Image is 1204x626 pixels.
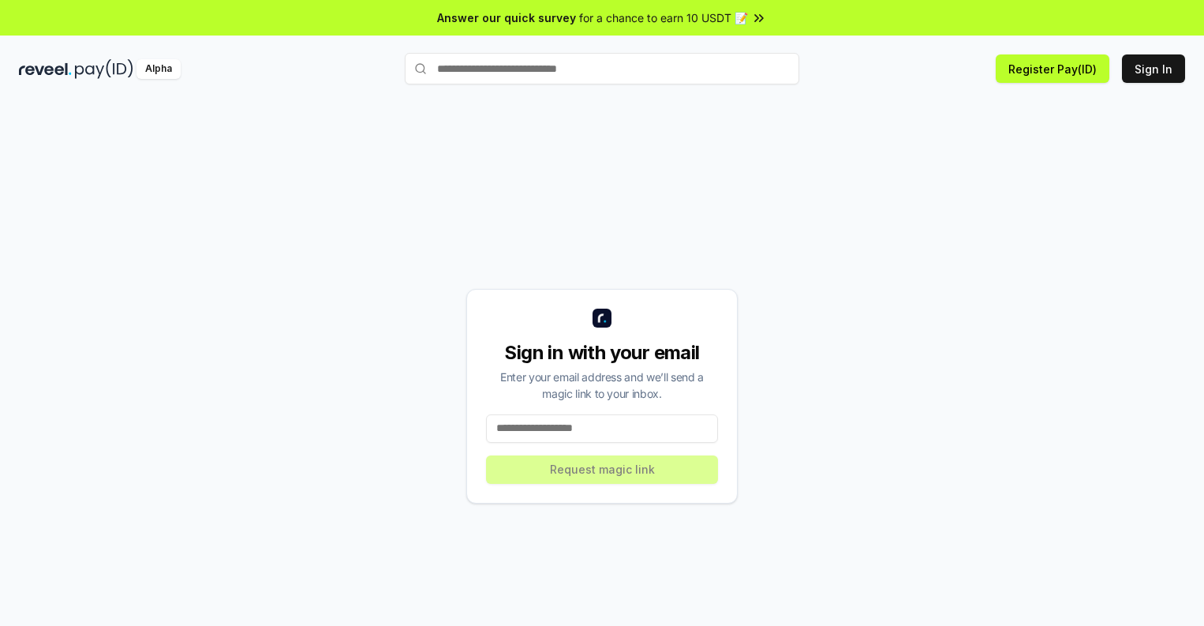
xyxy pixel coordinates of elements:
img: pay_id [75,59,133,79]
img: logo_small [593,309,611,328]
div: Alpha [136,59,181,79]
button: Register Pay(ID) [996,54,1109,83]
span: Answer our quick survey [437,9,576,26]
img: reveel_dark [19,59,72,79]
button: Sign In [1122,54,1185,83]
span: for a chance to earn 10 USDT 📝 [579,9,748,26]
div: Sign in with your email [486,340,718,365]
div: Enter your email address and we’ll send a magic link to your inbox. [486,369,718,402]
